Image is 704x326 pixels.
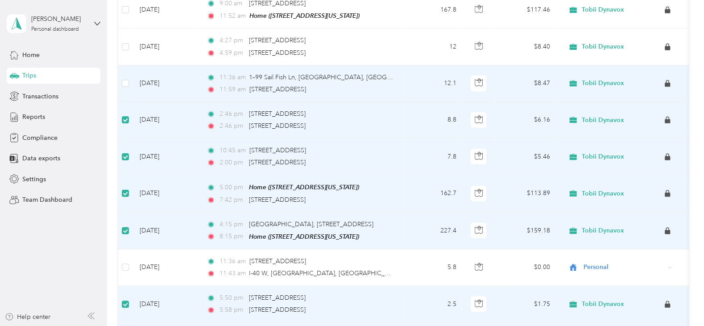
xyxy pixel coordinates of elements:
span: 2:00 pm [219,158,245,167]
span: Home ([STREET_ADDRESS][US_STATE]) [249,12,360,19]
span: [STREET_ADDRESS] [249,147,306,154]
td: $8.47 [495,65,557,102]
span: Personal [583,262,665,272]
span: Tobii Dynavox [582,153,624,161]
span: Transactions [22,92,58,101]
td: $0.00 [495,249,557,286]
span: [STREET_ADDRESS] [249,110,306,118]
span: [STREET_ADDRESS] [249,122,306,130]
div: [PERSON_NAME] [31,14,87,24]
span: 5:58 pm [219,305,245,315]
span: 4:27 pm [219,36,245,45]
td: $113.89 [495,175,557,212]
span: 7:42 pm [219,195,245,205]
span: [STREET_ADDRESS] [249,306,306,314]
span: [STREET_ADDRESS] [249,196,306,204]
span: 5:50 pm [219,293,245,303]
span: [STREET_ADDRESS] [249,86,306,93]
span: Tobii Dynavox [582,43,624,51]
button: Help center [5,312,50,322]
span: Tobii Dynavox [582,300,624,308]
td: [DATE] [133,286,199,322]
td: [DATE] [133,175,199,212]
span: 5:00 pm [219,183,245,192]
td: $8.40 [495,29,557,65]
span: 4:59 pm [219,48,245,58]
td: 2.5 [405,286,464,322]
span: 2:46 pm [219,121,245,131]
td: [DATE] [133,249,199,286]
td: 162.7 [405,175,464,212]
div: Personal dashboard [31,27,79,32]
span: [STREET_ADDRESS] [249,294,306,302]
td: [DATE] [133,139,199,175]
span: Tobii Dynavox [582,227,624,235]
td: [DATE] [133,212,199,249]
span: Home ([STREET_ADDRESS][US_STATE]) [249,233,359,240]
span: 10:45 am [219,146,246,155]
span: Data exports [22,154,60,163]
td: [DATE] [133,29,199,65]
span: 1–99 Sail Fish Ln, [GEOGRAPHIC_DATA], [GEOGRAPHIC_DATA] [249,73,431,81]
span: [STREET_ADDRESS] [249,257,306,265]
span: 11:36 am [219,257,246,266]
td: $6.16 [495,102,557,139]
span: Settings [22,175,46,184]
span: [GEOGRAPHIC_DATA], [STREET_ADDRESS] [249,220,373,228]
td: 8.8 [405,102,464,139]
td: $159.18 [495,212,557,249]
span: 2:46 pm [219,109,245,119]
span: [STREET_ADDRESS] [249,49,306,57]
span: [STREET_ADDRESS] [249,159,306,166]
span: 8:15 pm [219,232,245,241]
span: Team Dashboard [22,195,72,204]
span: Home ([STREET_ADDRESS][US_STATE]) [249,183,359,191]
span: Trips [22,71,36,80]
td: 5.8 [405,249,464,286]
td: [DATE] [133,65,199,102]
td: [DATE] [133,102,199,139]
td: 7.8 [405,139,464,175]
td: $5.46 [495,139,557,175]
td: 227.4 [405,212,464,249]
span: 4:15 pm [219,220,245,229]
td: $1.75 [495,286,557,322]
span: 11:52 am [219,11,246,21]
iframe: Everlance-gr Chat Button Frame [654,276,704,326]
span: Compliance [22,133,58,143]
span: Tobii Dynavox [582,116,624,124]
span: Tobii Dynavox [582,79,624,87]
td: 12 [405,29,464,65]
span: 11:43 am [219,269,245,278]
span: 11:59 am [219,85,246,94]
span: Tobii Dynavox [582,190,624,198]
span: Home [22,50,40,60]
span: Tobii Dynavox [582,6,624,14]
span: Reports [22,112,45,122]
span: 11:36 am [219,73,245,82]
span: I-40 W, [GEOGRAPHIC_DATA], [GEOGRAPHIC_DATA] [249,269,403,277]
span: [STREET_ADDRESS] [249,37,306,44]
td: 12.1 [405,65,464,102]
